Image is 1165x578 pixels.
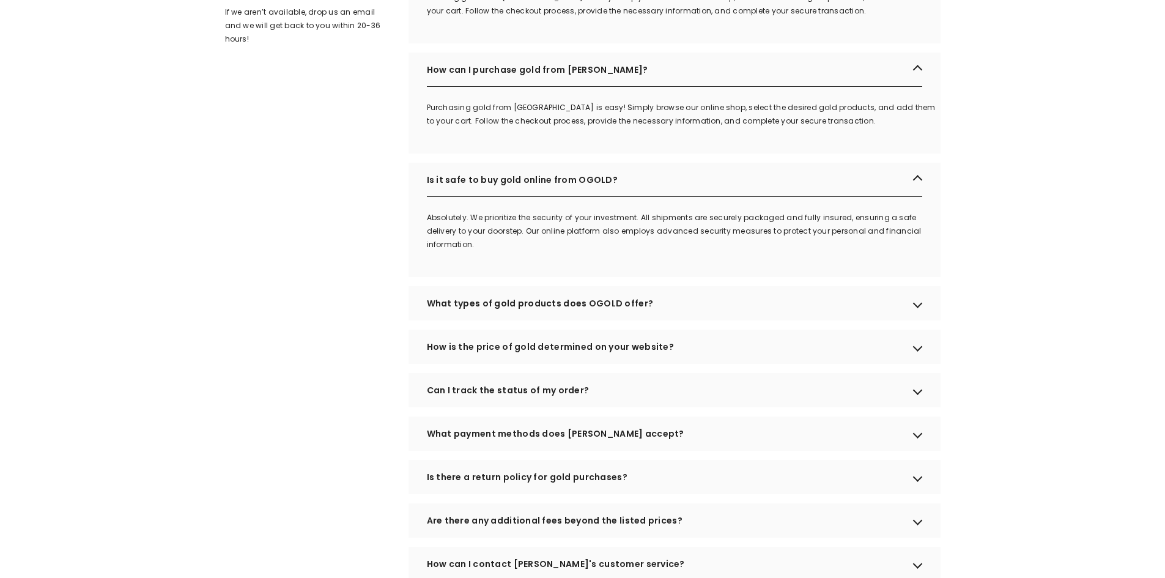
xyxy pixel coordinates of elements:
[427,101,941,128] p: Purchasing gold from [GEOGRAPHIC_DATA] is easy! Simply browse our online shop, select the desired...
[409,417,941,451] div: What payment methods does [PERSON_NAME] accept?
[409,373,941,407] div: Can I track the status of my order?
[409,286,941,320] div: What types of gold products does OGOLD offer?
[409,460,941,494] div: Is there a return policy for gold purchases?
[409,53,941,87] div: How can I purchase gold from [PERSON_NAME]?
[409,503,941,538] div: Are there any additional fees beyond the listed prices?
[427,211,941,251] p: Absolutely. We prioritize the security of your investment. All shipments are securely packaged an...
[409,330,941,364] div: How is the price of gold determined on your website?
[409,163,941,197] div: Is it safe to buy gold online from OGOLD?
